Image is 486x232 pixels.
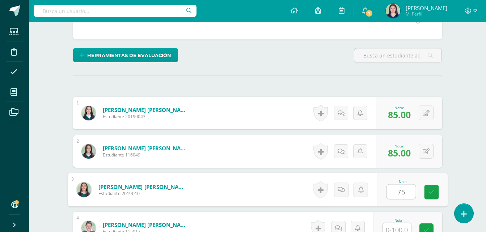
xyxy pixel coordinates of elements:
[76,182,91,197] img: ad1108927cc60e38721b9e823d6494da.png
[98,190,187,197] span: Estudiante 2019010
[406,11,447,17] span: Mi Perfil
[386,4,400,18] img: 481143d3e0c24b1771560fd25644f162.png
[81,106,96,120] img: a0e145a3d9f65029937f875f862d74eb.png
[73,48,178,62] a: Herramientas de evaluación
[103,152,190,158] span: Estudiante 116049
[34,5,196,17] input: Busca un usuario...
[388,105,411,110] div: Nota:
[87,49,171,62] span: Herramientas de evaluación
[383,219,414,223] div: Nota
[406,4,447,12] span: [PERSON_NAME]
[103,221,190,228] a: [PERSON_NAME] [PERSON_NAME]
[386,180,419,184] div: Nota
[98,183,187,190] a: [PERSON_NAME] [PERSON_NAME]
[103,113,190,120] span: Estudiante 20190043
[103,106,190,113] a: [PERSON_NAME] [PERSON_NAME]
[386,185,415,199] input: 0-100.0
[103,145,190,152] a: [PERSON_NAME] [PERSON_NAME]
[388,108,411,121] span: 85.00
[365,9,373,17] span: 1
[81,144,96,159] img: a0bd8f4f71f68d905d827e5a21579165.png
[388,147,411,159] span: 85.00
[354,48,441,63] input: Busca un estudiante aquí...
[388,143,411,149] div: Nota:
